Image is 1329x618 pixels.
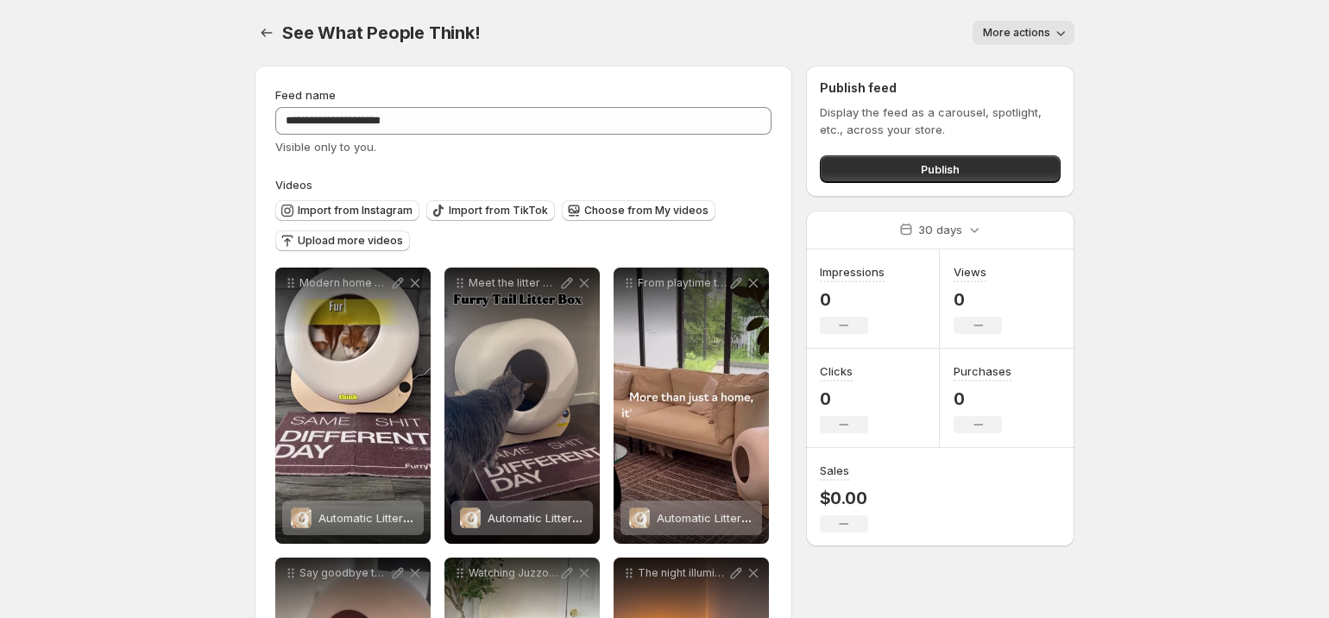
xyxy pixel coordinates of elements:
[614,268,769,544] div: From playtime to mealtime to naptime Furrytail has every corner of your cats life covered Because...
[820,388,868,409] p: 0
[275,140,376,154] span: Visible only to you.
[918,221,962,238] p: 30 days
[820,104,1061,138] p: Display the feed as a carousel, spotlight, etc., across your store.
[469,566,558,580] p: Watching Juzzo use the furrytail__official Automatic Litter Box Pro is such a game-changer With r...
[291,508,312,528] img: Automatic Litter Box Pro
[954,363,1011,380] h3: Purchases
[426,200,555,221] button: Import from TikTok
[820,363,853,380] h3: Clicks
[820,289,885,310] p: 0
[449,204,548,218] span: Import from TikTok
[488,511,617,525] span: Automatic Litter Box Pro
[657,511,786,525] span: Automatic Litter Box Pro
[299,566,389,580] p: Say goodbye to scooping forever furrytail__official Meet the FurryTail Automatic Litter Box Pro t...
[638,276,727,290] p: From playtime to mealtime to naptime Furrytail has every corner of your cats life covered Because...
[629,508,650,528] img: Automatic Litter Box Pro
[973,21,1074,45] button: More actions
[255,21,279,45] button: Settings
[298,234,403,248] span: Upload more videos
[921,161,960,178] span: Publish
[275,200,419,221] button: Import from Instagram
[444,268,600,544] div: Meet the litter box thats as stylish as it is practical The Furry Tail Litter Box keeps odors in ...
[820,263,885,281] h3: Impressions
[275,88,336,102] span: Feed name
[460,508,481,528] img: Automatic Litter Box Pro
[275,268,431,544] div: Modern home Happy cat No mess It is the purr-fect upgrade for your spaceAutomatic Litter Box ProA...
[584,204,709,218] span: Choose from My videos
[299,276,389,290] p: Modern home Happy cat No mess It is the purr-fect upgrade for your space
[954,263,986,281] h3: Views
[954,388,1011,409] p: 0
[638,566,727,580] p: The night illuminated With ALBs soft night light your home becomes a sanctuary of calm and comfor...
[983,26,1050,40] span: More actions
[318,511,448,525] span: Automatic Litter Box Pro
[562,200,715,221] button: Choose from My videos
[954,289,1002,310] p: 0
[820,488,868,508] p: $0.00
[282,22,481,43] span: See What People Think!
[820,155,1061,183] button: Publish
[469,276,558,290] p: Meet the litter box thats as stylish as it is practical The Furry Tail Litter Box keeps odors in ...
[298,204,413,218] span: Import from Instagram
[820,79,1061,97] h2: Publish feed
[275,230,410,251] button: Upload more videos
[820,462,849,479] h3: Sales
[275,178,312,192] span: Videos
